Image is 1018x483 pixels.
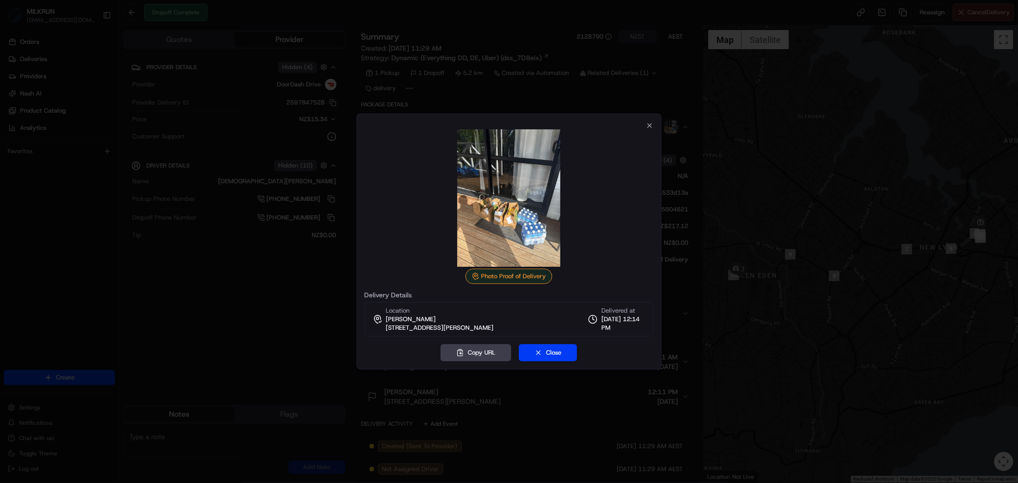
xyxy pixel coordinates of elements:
button: Close [519,344,577,361]
img: photo_proof_of_delivery image [440,129,577,267]
span: [PERSON_NAME] [386,315,436,324]
span: Location [386,306,410,315]
button: Copy URL [441,344,511,361]
div: Photo Proof of Delivery [465,269,552,284]
span: [DATE] 12:14 PM [601,315,645,332]
span: Delivered at [601,306,645,315]
label: Delivery Details [365,292,654,298]
span: [STREET_ADDRESS][PERSON_NAME] [386,324,494,332]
